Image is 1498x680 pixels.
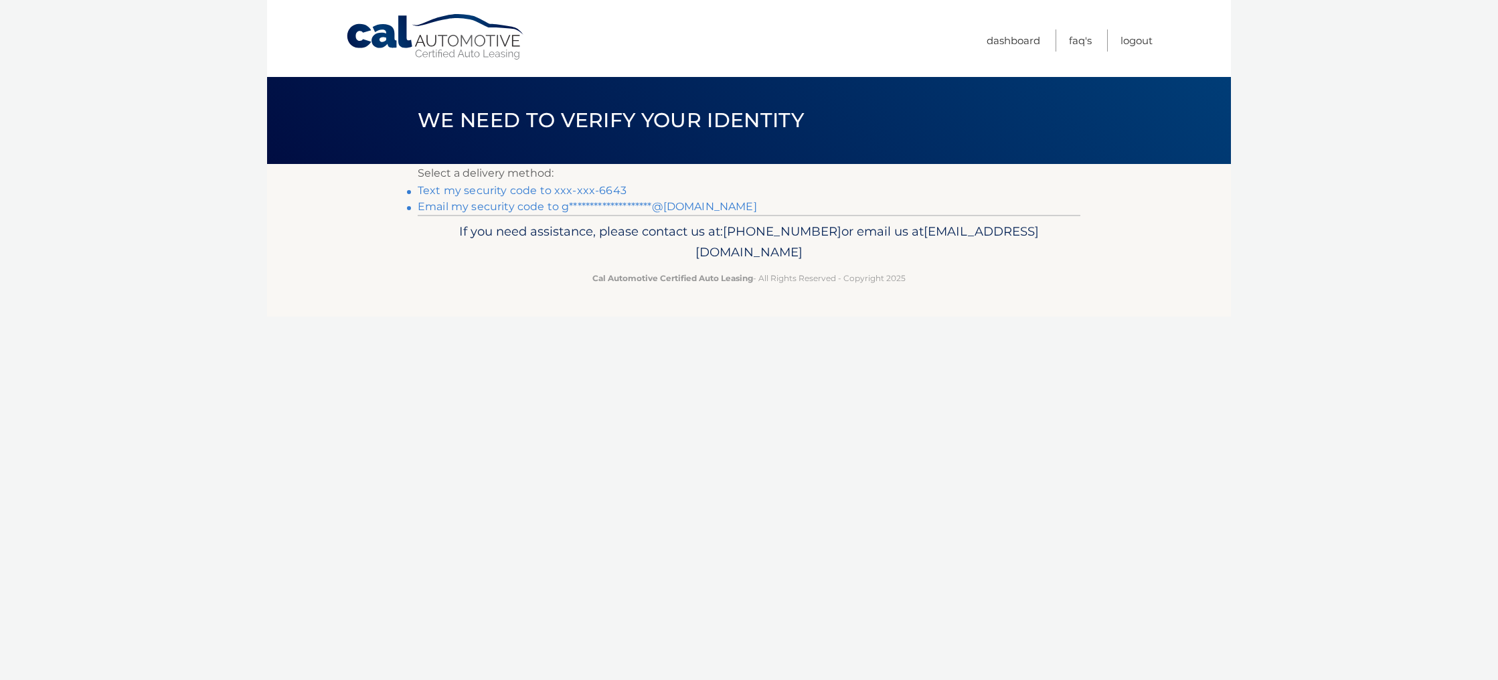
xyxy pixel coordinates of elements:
[418,184,627,197] a: Text my security code to xxx-xxx-6643
[426,271,1072,285] p: - All Rights Reserved - Copyright 2025
[987,29,1040,52] a: Dashboard
[592,273,753,283] strong: Cal Automotive Certified Auto Leasing
[1120,29,1153,52] a: Logout
[418,164,1080,183] p: Select a delivery method:
[723,224,841,239] span: [PHONE_NUMBER]
[426,221,1072,264] p: If you need assistance, please contact us at: or email us at
[418,108,804,133] span: We need to verify your identity
[1069,29,1092,52] a: FAQ's
[345,13,526,61] a: Cal Automotive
